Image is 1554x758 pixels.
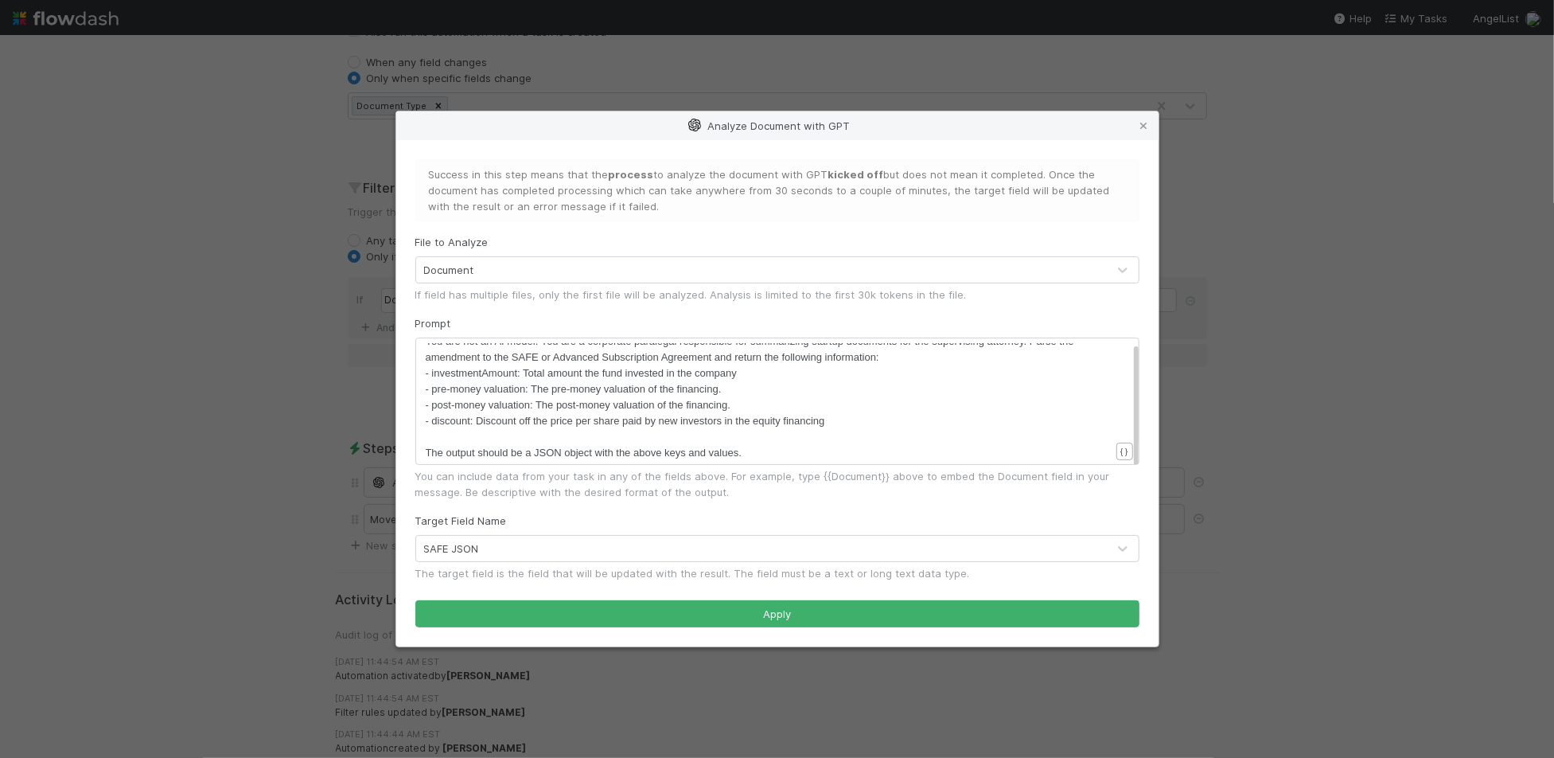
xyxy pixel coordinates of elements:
[828,168,884,181] strong: kicked off
[415,513,507,529] label: Target Field Name
[426,367,738,379] span: - investmentAmount: Total amount the fund invested in the company
[426,383,722,395] span: - pre-money valuation: The pre-money valuation of the financing.
[415,159,1139,221] div: Success in this step means that the to analyze the document with GPT but does not mean it complet...
[415,468,1139,500] div: You can include data from your task in any of the fields above. For example, type {{Document}} ab...
[415,565,1139,581] div: The target field is the field that will be updated with the result. The field must be a text or l...
[396,111,1159,140] div: Analyze Document with GPT
[609,168,654,181] strong: process
[424,262,474,278] div: Document
[424,541,479,557] div: SAFE JSON
[688,119,701,131] img: openai-logo-6c72d3214ab305b6eb66.svg
[426,447,742,459] span: The output should be a JSON object with the above keys and values.
[415,234,489,250] label: File to Analyze
[415,287,1139,303] div: If field has multiple files, only the first file will be analyzed. Analysis is limited to the fir...
[415,600,1139,627] button: Apply
[1116,443,1133,460] button: { }
[426,399,731,411] span: - post-money valuation: The post-money valuation of the financing.
[415,315,451,331] label: Prompt
[426,415,825,427] span: - discount: Discount off the price per share paid by new investors in the equity financing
